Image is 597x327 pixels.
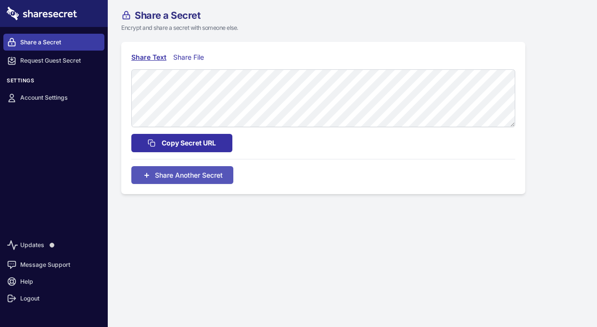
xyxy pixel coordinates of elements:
[3,52,104,69] a: Request Guest Secret
[173,52,208,63] div: Share File
[3,290,104,307] a: Logout
[131,166,233,184] button: Share Another Secret
[3,90,104,106] a: Account Settings
[135,11,200,20] span: Share a Secret
[121,24,579,32] p: Encrypt and share a secret with someone else.
[162,138,216,148] span: Copy Secret URL
[3,78,104,88] h3: Settings
[3,256,104,273] a: Message Support
[131,52,166,63] div: Share Text
[3,273,104,290] a: Help
[3,234,104,256] a: Updates
[549,279,585,315] iframe: Drift Widget Chat Controller
[3,34,104,51] a: Share a Secret
[155,170,223,180] span: Share Another Secret
[131,134,232,152] button: Copy Secret URL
